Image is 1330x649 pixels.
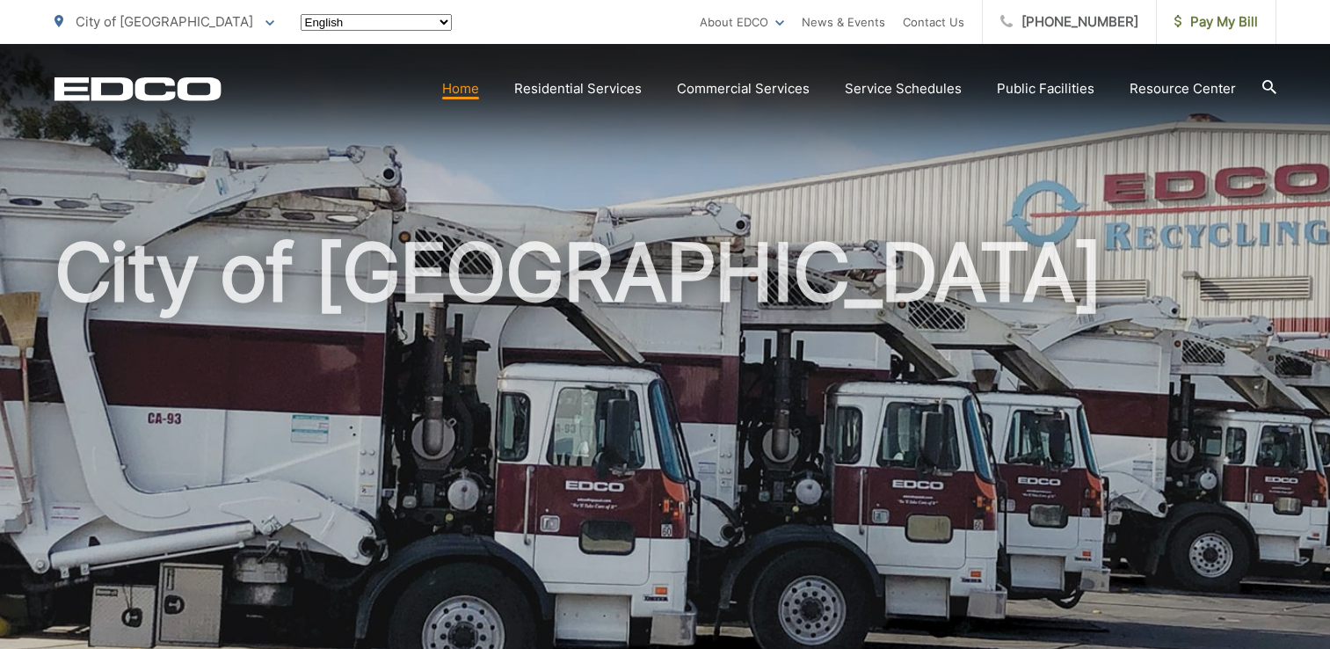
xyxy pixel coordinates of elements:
[514,78,642,99] a: Residential Services
[1130,78,1236,99] a: Resource Center
[55,77,222,101] a: EDCD logo. Return to the homepage.
[802,11,885,33] a: News & Events
[1174,11,1258,33] span: Pay My Bill
[997,78,1094,99] a: Public Facilities
[700,11,784,33] a: About EDCO
[677,78,810,99] a: Commercial Services
[903,11,964,33] a: Contact Us
[76,13,253,30] span: City of [GEOGRAPHIC_DATA]
[301,14,452,31] select: Select a language
[845,78,962,99] a: Service Schedules
[442,78,479,99] a: Home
